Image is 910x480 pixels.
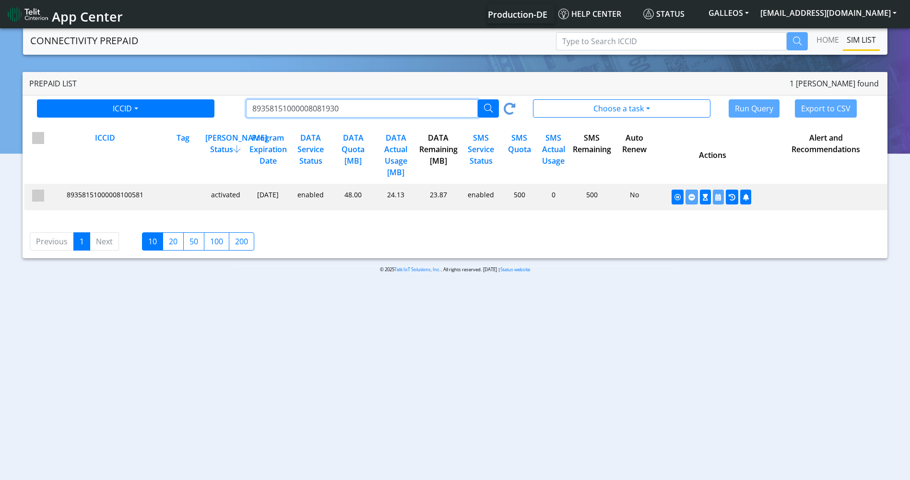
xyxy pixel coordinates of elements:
[331,132,374,178] div: DATA Quota [MB]
[52,8,123,25] span: App Center
[235,266,675,273] p: © 2025 . All rights reserved. [DATE] |
[288,190,331,204] div: enabled
[500,266,530,273] a: Status website
[643,9,685,19] span: Status
[288,132,331,178] div: DATA Service Status
[8,7,48,22] img: logo-telit-cinterion-gw-new.png
[569,132,612,178] div: SMS Remaining
[229,232,254,251] label: 200
[246,190,289,204] div: [DATE]
[331,190,374,204] div: 48.00
[643,9,654,19] img: status.svg
[73,232,90,251] a: 1
[183,232,204,251] label: 50
[555,4,639,24] a: Help center
[163,232,184,251] label: 20
[612,132,655,178] div: Auto Renew
[843,30,880,49] a: SIM LIST
[813,30,843,49] a: Home
[374,190,416,204] div: 24.13
[246,99,478,118] input: Type to Search ICCID/Tag
[37,99,214,118] button: ICCID
[161,132,203,178] div: Tag
[416,190,459,204] div: 23.87
[204,232,229,251] label: 100
[67,190,143,199] span: 89358151000008100581
[374,132,416,178] div: DATA Actual Usage [MB]
[795,99,857,118] button: Export to CSV
[203,190,246,204] div: activated
[47,132,161,178] div: ICCID
[416,132,459,178] div: DATA Remaining [MB]
[556,32,787,50] input: Type to Search ICCID
[29,78,77,89] span: Prepaid List
[703,4,755,22] button: GALLEOS
[569,190,612,204] div: 500
[501,132,535,178] div: SMS Quota
[488,9,547,20] span: Production-DE
[394,266,441,273] a: Telit IoT Solutions, Inc.
[558,9,569,19] img: knowledge.svg
[768,132,882,178] div: Alert and Recommendations
[246,132,289,178] div: Program Expiration Date
[533,99,710,118] button: Choose a task
[790,78,879,89] span: 1 [PERSON_NAME] found
[535,190,569,204] div: 0
[487,4,547,24] a: Your current platform instance
[203,132,246,178] div: [PERSON_NAME] Status
[142,232,163,251] label: 10
[459,190,501,204] div: enabled
[30,31,139,50] a: CONNECTIVITY PREPAID
[655,132,768,178] div: Actions
[558,9,621,19] span: Help center
[535,132,569,178] div: SMS Actual Usage
[459,132,501,178] div: SMS Service Status
[755,4,902,22] button: [EMAIL_ADDRESS][DOMAIN_NAME]
[729,99,780,118] button: Run Query
[639,4,703,24] a: Status
[612,190,655,204] div: No
[8,4,121,24] a: App Center
[501,190,535,204] div: 500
